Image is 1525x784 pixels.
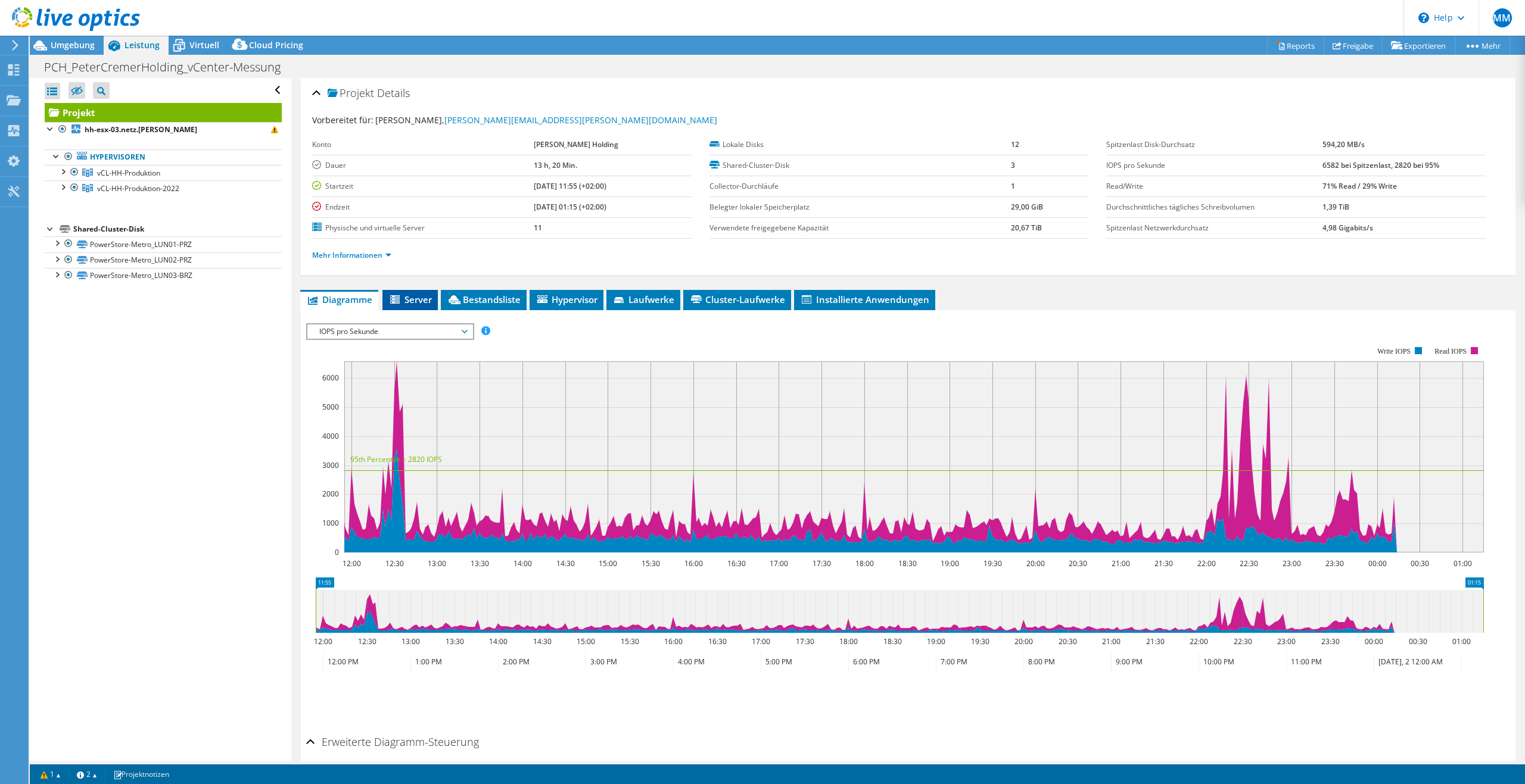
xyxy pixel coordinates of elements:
text: 15:00 [577,636,595,646]
text: 4000 [322,431,339,441]
text: 22:00 [1197,558,1216,569]
span: Installierte Anwendungen [800,293,929,305]
label: Spitzenlast Disk-Durchsatz [1106,139,1322,151]
span: Leistung [125,39,160,51]
b: 594,20 MB/s [1322,139,1365,149]
a: hh-esx-03.netz.[PERSON_NAME] [45,122,282,138]
a: Projektnotizen [105,767,178,782]
text: 14:30 [556,558,575,569]
text: 18:00 [839,636,858,646]
span: Hypervisor [536,293,597,305]
text: 13:30 [446,636,464,646]
div: Shared-Cluster-Disk [73,222,282,236]
text: 12:30 [358,636,376,646]
label: Belegter lokaler Speicherplatz [709,201,1011,213]
text: 13:30 [471,558,489,569]
text: 19:30 [971,636,989,646]
span: Projekt [328,88,374,99]
span: Umgebung [51,39,95,51]
b: [DATE] 01:15 (+02:00) [534,202,606,212]
text: 22:30 [1240,558,1258,569]
a: Mehr [1455,36,1510,55]
label: Durchschnittliches tägliches Schreibvolumen [1106,201,1322,213]
text: 16:30 [727,558,746,569]
a: Mehr Informationen [312,250,391,260]
text: 17:00 [770,558,788,569]
b: 6582 bei Spitzenlast, 2820 bei 95% [1322,160,1439,170]
text: 23:00 [1277,636,1296,646]
label: Physische und virtuelle Server [312,222,533,234]
text: 13:00 [402,636,420,646]
label: Endzeit [312,201,533,213]
text: 18:00 [855,558,874,569]
b: 71% Read / 29% Write [1322,181,1397,191]
text: 12:00 [343,558,361,569]
b: 29,00 GiB [1011,202,1043,212]
span: IOPS pro Sekunde [313,324,466,339]
text: 20:30 [1059,636,1077,646]
a: Exportieren [1382,36,1455,55]
text: 01:00 [1452,636,1471,646]
span: Laufwerke [612,293,674,305]
label: Lokale Disks [709,139,1011,151]
text: 6000 [322,373,339,383]
b: [PERSON_NAME] Holding [534,139,618,149]
a: vCL-HH-Produktion-2022 [45,180,282,196]
b: 1,39 TiB [1322,202,1349,212]
text: 13:00 [428,558,446,569]
span: Cluster-Laufwerke [689,293,785,305]
text: 23:30 [1321,636,1340,646]
a: PowerStore-Metro_LUN03-BRZ [45,268,282,283]
text: 21:30 [1146,636,1165,646]
text: 14:00 [513,558,532,569]
text: 21:30 [1154,558,1173,569]
text: 19:30 [984,558,1002,569]
label: Collector-Durchläufe [709,180,1011,192]
text: 18:30 [898,558,917,569]
label: Verwendete freigegebene Kapazität [709,222,1011,234]
h1: PCH_PeterCremerHolding_vCenter-Messung [39,61,299,74]
text: 16:30 [708,636,727,646]
text: Read IOPS [1435,347,1467,355]
span: [PERSON_NAME], [375,114,717,126]
text: 15:30 [621,636,639,646]
text: 1000 [322,518,339,528]
span: Virtuell [189,39,219,51]
text: 19:00 [927,636,945,646]
label: Konto [312,139,533,151]
text: 20:00 [1026,558,1045,569]
text: 5000 [322,402,339,412]
b: 3 [1011,160,1015,170]
text: 23:00 [1283,558,1301,569]
b: 1 [1011,181,1015,191]
a: PowerStore-Metro_LUN01-PRZ [45,236,282,252]
text: 16:00 [684,558,703,569]
b: hh-esx-03.netz.[PERSON_NAME] [85,124,197,135]
a: 1 [32,767,69,782]
text: 22:00 [1190,636,1208,646]
h2: Erweiterte Diagramm-Steuerung [306,730,479,754]
text: Write IOPS [1377,347,1411,355]
text: 23:30 [1325,558,1344,569]
b: [DATE] 11:55 (+02:00) [534,181,606,191]
text: 17:30 [813,558,831,569]
text: 20:00 [1014,636,1033,646]
span: Details [377,86,410,100]
svg: \n [1418,13,1429,23]
a: [PERSON_NAME][EMAIL_ADDRESS][PERSON_NAME][DOMAIN_NAME] [444,114,717,126]
a: Reports [1267,36,1324,55]
a: Freigabe [1324,36,1383,55]
text: 21:00 [1102,636,1121,646]
text: 0 [335,547,339,557]
a: Hypervisoren [45,149,282,165]
b: 13 h, 20 Min. [534,160,577,170]
text: 20:30 [1069,558,1087,569]
label: Read/Write [1106,180,1322,192]
text: 12:30 [385,558,404,569]
label: Spitzenlast Netzwerkdurchsatz [1106,222,1322,234]
a: vCL-HH-Produktion [45,165,282,180]
span: vCL-HH-Produktion-2022 [97,183,179,193]
text: 14:30 [533,636,552,646]
text: 01:00 [1454,558,1472,569]
label: Shared-Cluster-Disk [709,160,1011,171]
